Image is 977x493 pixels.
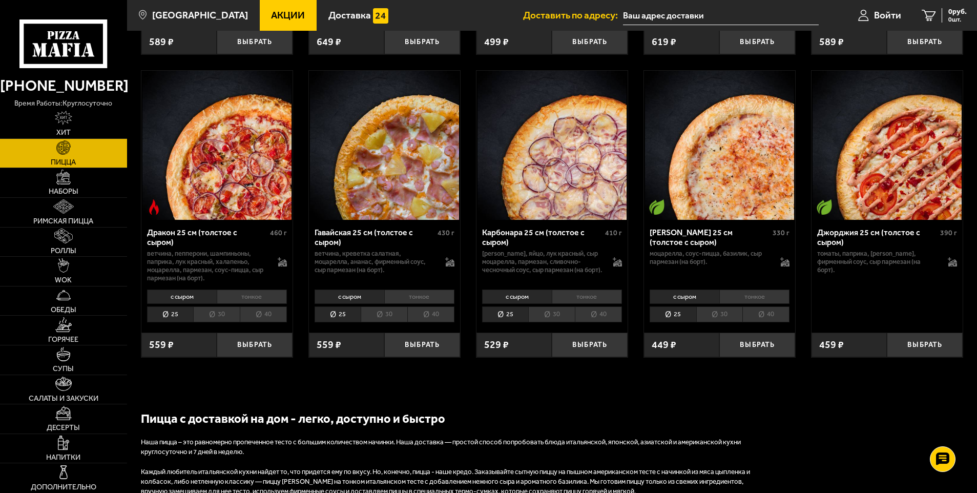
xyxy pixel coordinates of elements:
[147,290,217,304] li: с сыром
[817,250,938,274] p: томаты, паприка, [PERSON_NAME], фирменный соус, сыр пармезан (на борт).
[49,188,78,195] span: Наборы
[147,250,268,282] p: ветчина, пепперони, шампиньоны, паприка, лук красный, халапеньо, моцарелла, пармезан, соус-пицца,...
[476,71,628,220] a: Карбонара 25 см (толстое с сыром)
[819,37,844,47] span: 589 ₽
[317,340,341,350] span: 559 ₽
[328,10,371,20] span: Доставка
[361,306,407,322] li: 30
[819,340,844,350] span: 459 ₽
[940,229,957,237] span: 390 г
[141,410,756,427] h2: Пицца с доставкой на дом - легко, доступно и быстро
[812,71,963,220] a: Вегетарианское блюдоДжорджия 25 см (толстое с сыром)
[373,8,388,24] img: 15daf4d41897b9f0e9f617042186c801.svg
[484,37,509,47] span: 499 ₽
[817,228,938,247] div: Джорджия 25 см (толстое с сыром)
[644,71,795,220] a: Вегетарианское блюдоМаргарита 25 см (толстое с сыром)
[719,290,789,304] li: тонкое
[147,228,267,247] div: Дракон 25 см (толстое с сыром)
[650,250,771,266] p: моцарелла, соус-пицца, базилик, сыр пармезан (на борт).
[46,454,80,461] span: Напитки
[384,333,460,358] button: Выбрать
[217,30,293,55] button: Выбрать
[482,290,552,304] li: с сыром
[217,290,287,304] li: тонкое
[719,333,795,358] button: Выбрать
[315,250,435,274] p: ветчина, креветка салатная, моцарелла, ананас, фирменный соус, сыр пармезан (на борт).
[149,340,174,350] span: 559 ₽
[523,10,623,20] span: Доставить по адресу:
[310,71,459,220] img: Гавайская 25 см (толстое с сыром)
[652,37,676,47] span: 619 ₽
[217,333,293,358] button: Выбрать
[650,290,719,304] li: с сыром
[650,228,770,247] div: [PERSON_NAME] 25 см (толстое с сыром)
[484,340,509,350] span: 529 ₽
[948,8,967,15] span: 0 руб.
[482,228,602,247] div: Карбонара 25 см (толстое с сыром)
[438,229,454,237] span: 430 г
[384,290,454,304] li: тонкое
[29,395,98,402] span: Салаты и закуски
[33,218,93,225] span: Римская пицца
[47,424,80,432] span: Десерты
[652,340,676,350] span: 449 ₽
[240,306,287,322] li: 40
[605,229,622,237] span: 410 г
[152,10,248,20] span: [GEOGRAPHIC_DATA]
[51,159,76,166] span: Пицца
[48,336,78,343] span: Горячее
[384,30,460,55] button: Выбрать
[31,484,96,491] span: Дополнительно
[773,229,789,237] span: 330 г
[142,71,292,220] img: Дракон 25 см (толстое с сыром)
[813,71,962,220] img: Джорджия 25 см (толстое с сыром)
[53,365,74,373] span: Супы
[51,248,76,255] span: Роллы
[149,37,174,47] span: 589 ₽
[315,228,435,247] div: Гавайская 25 см (толстое с сыром)
[309,71,460,220] a: Гавайская 25 см (толстое с сыром)
[552,290,622,304] li: тонкое
[887,30,963,55] button: Выбрать
[407,306,454,322] li: 40
[623,6,818,25] input: Ваш адрес доставки
[948,16,967,23] span: 0 шт.
[645,71,794,220] img: Маргарита 25 см (толстое с сыром)
[874,10,901,20] span: Войти
[141,71,293,220] a: Острое блюдоДракон 25 см (толстое с сыром)
[650,306,696,322] li: 25
[317,37,341,47] span: 649 ₽
[271,10,305,20] span: Акции
[55,277,72,284] span: WOK
[528,306,575,322] li: 30
[575,306,622,322] li: 40
[696,306,743,322] li: 30
[147,199,162,215] img: Острое блюдо
[193,306,240,322] li: 30
[742,306,789,322] li: 40
[51,306,76,314] span: Обеды
[147,306,194,322] li: 25
[315,306,361,322] li: 25
[482,250,603,274] p: [PERSON_NAME], яйцо, лук красный, сыр Моцарелла, пармезан, сливочно-чесночный соус, сыр пармезан ...
[887,333,963,358] button: Выбрать
[141,438,756,457] p: Наша пицца – это равномерно пропеченное тесто с большим количеством начинки. Наша доставка — прос...
[552,30,628,55] button: Выбрать
[719,30,795,55] button: Выбрать
[482,306,529,322] li: 25
[477,71,627,220] img: Карбонара 25 см (толстое с сыром)
[270,229,287,237] span: 460 г
[315,290,384,304] li: с сыром
[649,199,664,215] img: Вегетарианское блюдо
[56,129,71,136] span: Хит
[552,333,628,358] button: Выбрать
[817,199,832,215] img: Вегетарианское блюдо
